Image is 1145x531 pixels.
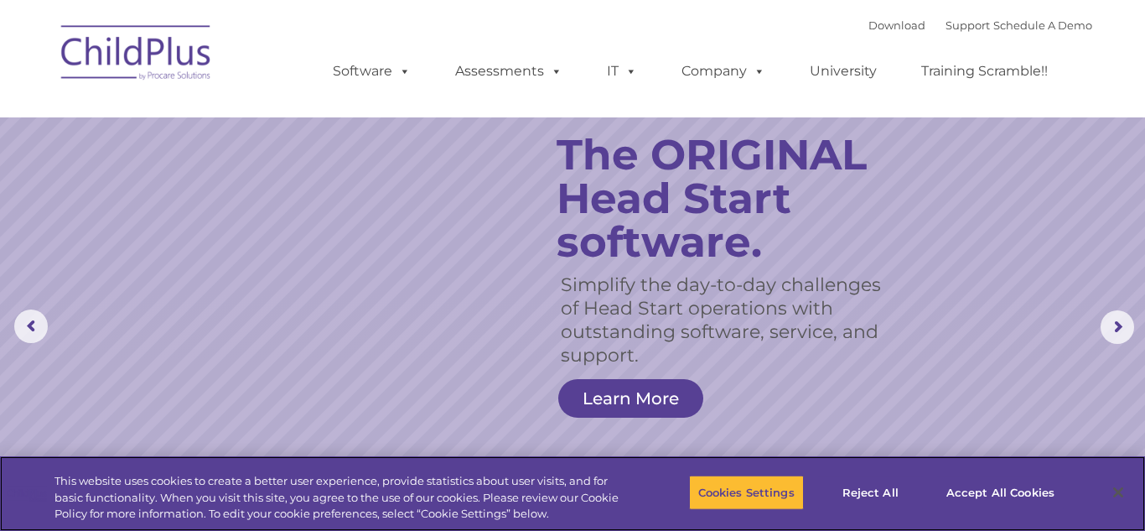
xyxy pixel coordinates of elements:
div: This website uses cookies to create a better user experience, provide statistics about user visit... [54,473,629,523]
a: Schedule A Demo [993,18,1092,32]
rs-layer: The ORIGINAL Head Start software. [557,133,914,264]
font: | [868,18,1092,32]
rs-layer: Simplify the day-to-day challenges of Head Start operations with outstanding software, service, a... [561,273,896,367]
button: Close [1100,474,1137,511]
a: Assessments [438,55,579,88]
span: Last name [246,111,298,123]
a: Training Scramble!! [904,55,1065,88]
button: Cookies Settings [689,475,804,510]
img: ChildPlus by Procare Solutions [53,13,220,97]
span: Phone number [246,180,318,192]
a: Company [665,55,782,88]
a: IT [590,55,654,88]
button: Accept All Cookies [937,475,1064,510]
a: Learn More [558,379,703,418]
a: Support [946,18,990,32]
a: Download [868,18,925,32]
button: Reject All [818,475,923,510]
a: University [793,55,894,88]
a: Software [316,55,427,88]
